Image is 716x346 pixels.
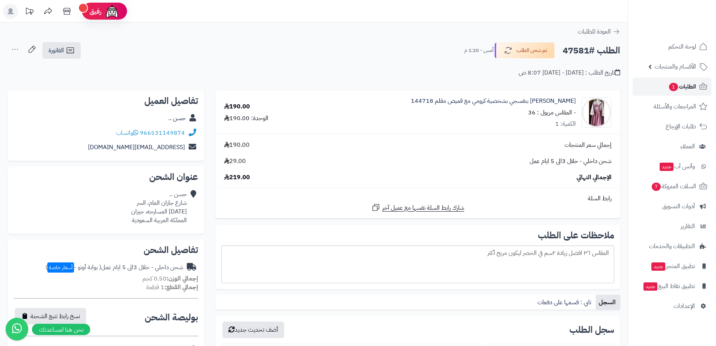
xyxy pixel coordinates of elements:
span: 219.00 [224,173,250,182]
a: المراجعات والأسئلة [633,98,711,116]
a: الطلبات1 [633,78,711,96]
span: إجمالي سعر المنتجات [565,141,612,149]
h2: بوليصة الشحن [145,313,198,322]
button: أضف تحديث جديد [223,322,284,338]
a: [PERSON_NAME] بنفسجي بشخصية كرومي مع قميص مقلم 144718 [411,97,576,105]
button: نسخ رابط تتبع الشحنة [15,308,86,325]
span: 1 [669,83,678,91]
a: شارك رابط السلة نفسها مع عميل آخر [371,203,464,212]
a: أدوات التسويق [633,197,711,215]
span: الطلبات [668,81,696,92]
span: الإعدادات [674,301,695,311]
a: وآتس آبجديد [633,157,711,175]
span: تطبيق نقاط البيع [643,281,695,291]
a: واتساب [116,128,138,137]
a: 966531149874 [140,128,185,137]
small: 1 قطعة [146,283,198,292]
img: 1753952309-IMG_2338-90x90.jpeg [582,98,611,128]
span: العودة للطلبات [578,27,611,36]
div: الوحدة: 190.00 [224,114,268,123]
small: - المقاس مريول : 36 [528,108,576,117]
a: لوحة التحكم [633,38,711,56]
span: الأقسام والمنتجات [655,61,696,72]
a: السلات المتروكة7 [633,177,711,195]
img: ai-face.png [104,4,120,19]
span: الإجمالي النهائي [577,173,612,182]
small: 0.50 كجم [142,274,198,283]
span: لوحة التحكم [668,41,696,52]
strong: إجمالي القطع: [164,283,198,292]
span: جديد [651,262,665,271]
div: شحن داخلي - خلال 3الى 5 ايام عمل [45,263,183,272]
span: جديد [660,163,674,171]
span: التطبيقات والخدمات [649,241,695,251]
a: تحديثات المنصة [20,4,39,21]
span: ( بوابة أوتو - ) [45,263,101,272]
a: التقارير [633,217,711,235]
div: المقاس ٣٦ افضل زيادة ٢سم في الخصر ليكون مريح أكثر [221,245,614,283]
span: السلات المتروكة [651,181,696,192]
strong: إجمالي الوزن: [167,274,198,283]
span: رفيق [89,7,101,16]
span: طلبات الإرجاع [666,121,696,132]
span: نسخ رابط تتبع الشحنة [30,312,80,321]
div: الكمية: 1 [555,120,576,128]
h2: تفاصيل الشحن [14,245,198,255]
a: حسن .. [168,114,186,123]
span: أسعار خاصة [47,262,74,273]
span: تطبيق المتجر [651,261,695,271]
a: طلبات الإرجاع [633,117,711,136]
h2: الطلب #47581 [563,43,620,58]
span: شارك رابط السلة نفسها مع عميل آخر [382,204,464,212]
a: التطبيقات والخدمات [633,237,711,255]
h2: ملاحظات على الطلب [221,231,614,240]
span: الفاتورة [48,46,64,55]
a: [EMAIL_ADDRESS][DOMAIN_NAME] [88,143,185,152]
span: جديد [643,282,657,291]
span: وآتس آب [659,161,695,172]
span: المراجعات والأسئلة [654,101,696,112]
img: logo-2.png [665,17,709,33]
a: العملاء [633,137,711,155]
span: أدوات التسويق [662,201,695,212]
div: رابط السلة [218,194,617,203]
a: الإعدادات [633,297,711,315]
span: 29.00 [224,157,246,166]
span: العملاء [680,141,695,152]
div: تاريخ الطلب : [DATE] - [DATE] 8:07 ص [519,69,620,77]
a: الفاتورة [42,42,81,59]
a: تطبيق المتجرجديد [633,257,711,275]
span: 190.00 [224,141,250,149]
a: العودة للطلبات [578,27,620,36]
a: تطبيق نقاط البيعجديد [633,277,711,295]
div: 190.00 [224,102,250,111]
div: حسن .. شارع جازان العام، السر [DATE] المسارحه، جيزان المملكة العربية السعودية [131,190,187,224]
span: 7 [652,183,661,191]
h2: عنوان الشحن [14,172,198,181]
a: تابي : قسمها على دفعات [534,295,596,310]
button: تم شحن الطلب [495,43,555,58]
span: شحن داخلي - خلال 3الى 5 ايام عمل [530,157,612,166]
span: التقارير [681,221,695,232]
small: أمس - 1:20 م [464,47,493,54]
h3: سجل الطلب [569,325,614,334]
a: السجل [596,295,620,310]
h2: تفاصيل العميل [14,96,198,105]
